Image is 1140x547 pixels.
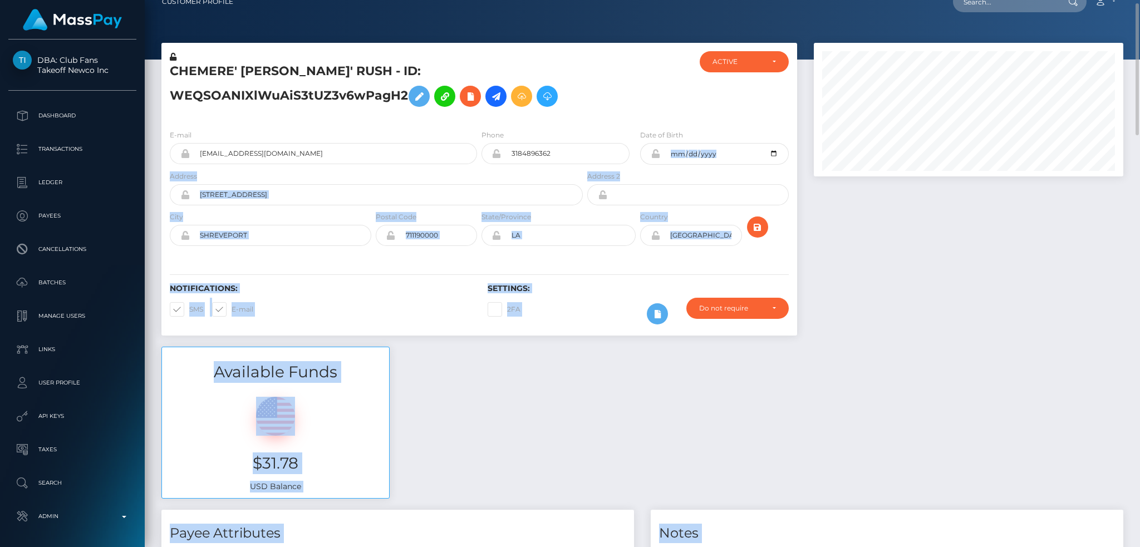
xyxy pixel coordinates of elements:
label: Postal Code [376,212,416,222]
button: Do not require [686,298,789,319]
p: Payees [13,208,132,224]
img: MassPay Logo [23,9,122,31]
label: Address [170,171,197,181]
p: Manage Users [13,308,132,324]
img: Takeoff Newco Inc [13,51,32,70]
p: API Keys [13,408,132,425]
a: Admin [8,502,136,530]
p: Links [13,341,132,358]
a: API Keys [8,402,136,430]
div: Do not require [699,304,763,313]
h3: Available Funds [162,361,389,383]
h6: Settings: [488,284,789,293]
a: Cancellations [8,235,136,263]
a: Payees [8,202,136,230]
h4: Notes [659,524,1115,543]
p: Admin [13,508,132,525]
div: ACTIVE [712,57,763,66]
a: Taxes [8,436,136,464]
label: Phone [481,130,504,140]
button: ACTIVE [700,51,789,72]
p: Dashboard [13,107,132,124]
label: Address 2 [587,171,620,181]
a: Initiate Payout [485,86,507,107]
p: Taxes [13,441,132,458]
a: User Profile [8,369,136,397]
label: E-mail [170,130,191,140]
label: SMS [170,302,203,317]
h3: $31.78 [170,452,381,474]
span: DBA: Club Fans Takeoff Newco Inc [8,55,136,75]
p: Batches [13,274,132,291]
label: State/Province [481,212,531,222]
img: USD.png [256,397,295,436]
div: USD Balance [162,383,389,498]
a: Dashboard [8,102,136,130]
a: Batches [8,269,136,297]
h4: Payee Attributes [170,524,626,543]
p: User Profile [13,374,132,391]
a: Transactions [8,135,136,163]
label: City [170,212,183,222]
p: Transactions [13,141,132,157]
a: Links [8,336,136,363]
label: Country [640,212,668,222]
a: Search [8,469,136,497]
p: Search [13,475,132,491]
h6: Notifications: [170,284,471,293]
label: 2FA [488,302,520,317]
h5: CHEMERE' [PERSON_NAME]' RUSH - ID: WEQSOANIXlWuAiS3tUZ3v6wPagH2 [170,63,577,112]
p: Ledger [13,174,132,191]
label: E-mail [212,302,253,317]
a: Manage Users [8,302,136,330]
a: Ledger [8,169,136,196]
label: Date of Birth [640,130,683,140]
p: Cancellations [13,241,132,258]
